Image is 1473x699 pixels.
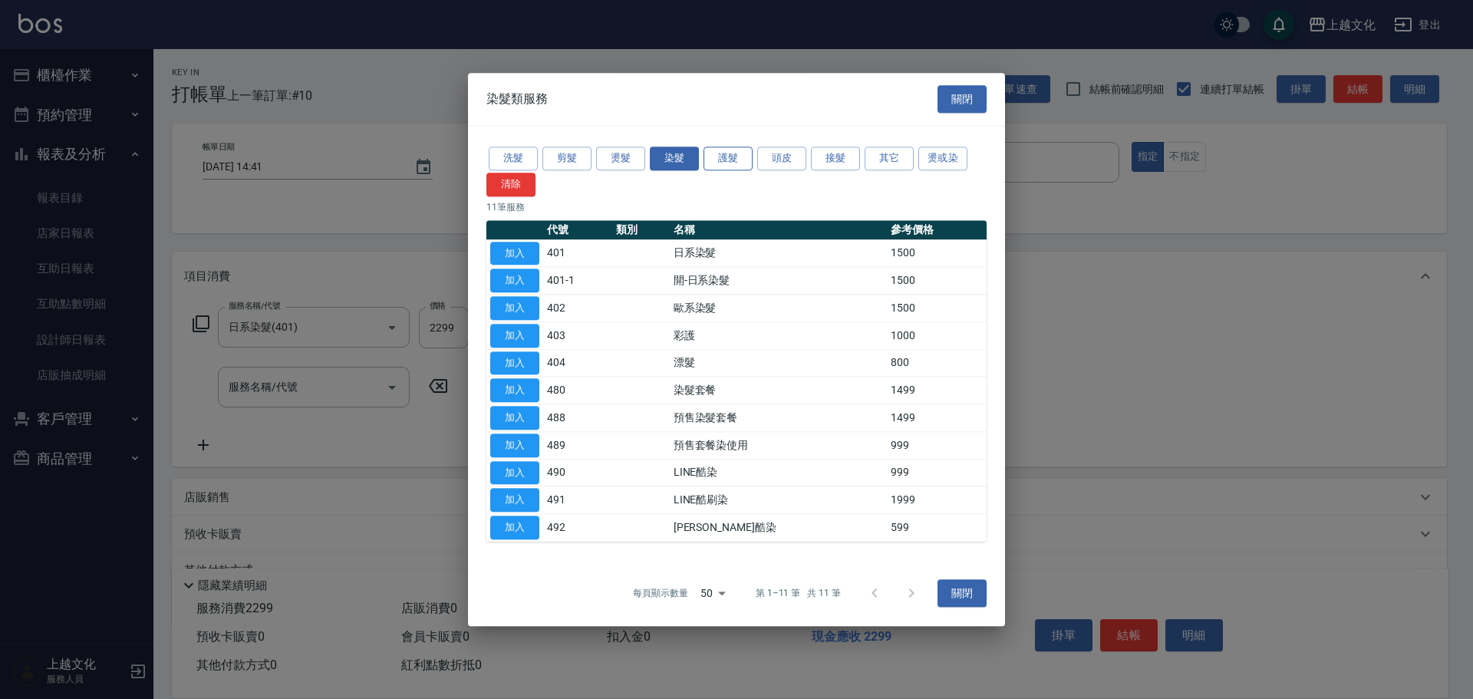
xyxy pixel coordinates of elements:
div: 50 [694,572,731,614]
span: 染髮類服務 [486,91,548,107]
td: 404 [543,349,612,377]
th: 類別 [612,220,670,240]
button: 關閉 [938,85,987,114]
button: 關閉 [938,579,987,608]
td: [PERSON_NAME]酷染 [670,514,888,542]
td: 488 [543,404,612,432]
td: 599 [887,514,987,542]
td: 預售套餐染使用 [670,432,888,460]
th: 名稱 [670,220,888,240]
td: 403 [543,322,612,350]
td: 歐系染髮 [670,295,888,322]
td: 999 [887,459,987,486]
button: 加入 [490,516,539,539]
button: 接髮 [811,147,860,170]
td: 491 [543,486,612,514]
th: 參考價格 [887,220,987,240]
button: 燙髮 [596,147,645,170]
td: 1000 [887,322,987,350]
td: 日系染髮 [670,239,888,267]
td: 預售染髮套餐 [670,404,888,432]
td: 492 [543,514,612,542]
td: LINE酷刷染 [670,486,888,514]
td: 1500 [887,239,987,267]
button: 加入 [490,461,539,485]
button: 頭皮 [757,147,806,170]
button: 加入 [490,379,539,403]
button: 加入 [490,324,539,348]
td: 1500 [887,267,987,295]
button: 加入 [490,406,539,430]
td: 999 [887,432,987,460]
td: 彩護 [670,322,888,350]
p: 第 1–11 筆 共 11 筆 [756,586,841,600]
td: 490 [543,459,612,486]
td: 開-日系染髮 [670,267,888,295]
td: 401-1 [543,267,612,295]
button: 染髮 [650,147,699,170]
button: 燙或染 [918,147,967,170]
td: 漂髮 [670,349,888,377]
button: 加入 [490,296,539,320]
td: 480 [543,377,612,404]
button: 加入 [490,351,539,375]
p: 每頁顯示數量 [633,586,688,600]
p: 11 筆服務 [486,200,987,214]
td: 1499 [887,404,987,432]
button: 護髮 [704,147,753,170]
button: 清除 [486,173,535,196]
button: 剪髮 [542,147,592,170]
td: 染髮套餐 [670,377,888,404]
td: LINE酷染 [670,459,888,486]
td: 401 [543,239,612,267]
td: 402 [543,295,612,322]
td: 1499 [887,377,987,404]
button: 加入 [490,242,539,265]
button: 加入 [490,489,539,513]
button: 加入 [490,269,539,293]
td: 1500 [887,295,987,322]
th: 代號 [543,220,612,240]
button: 洗髮 [489,147,538,170]
button: 加入 [490,434,539,457]
td: 489 [543,432,612,460]
button: 其它 [865,147,914,170]
td: 1999 [887,486,987,514]
td: 800 [887,349,987,377]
